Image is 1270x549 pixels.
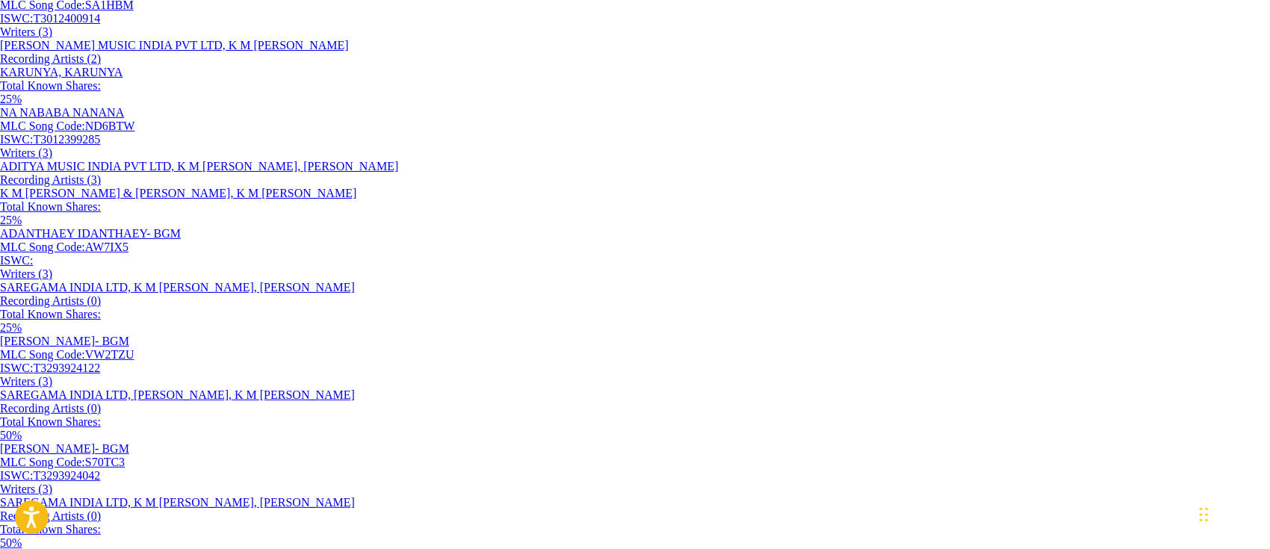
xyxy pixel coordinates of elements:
iframe: Chat Widget [1195,477,1270,549]
span: AW7IX5 [85,241,128,253]
div: Drag [1200,492,1209,537]
span: T3293924042 [33,469,100,482]
span: T3012399285 [33,133,100,146]
span: ND6BTW [85,120,135,132]
span: VW2TZU [85,348,134,361]
span: S70TC3 [85,456,125,468]
span: T3293924122 [33,362,100,374]
span: T3012400914 [33,12,100,25]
